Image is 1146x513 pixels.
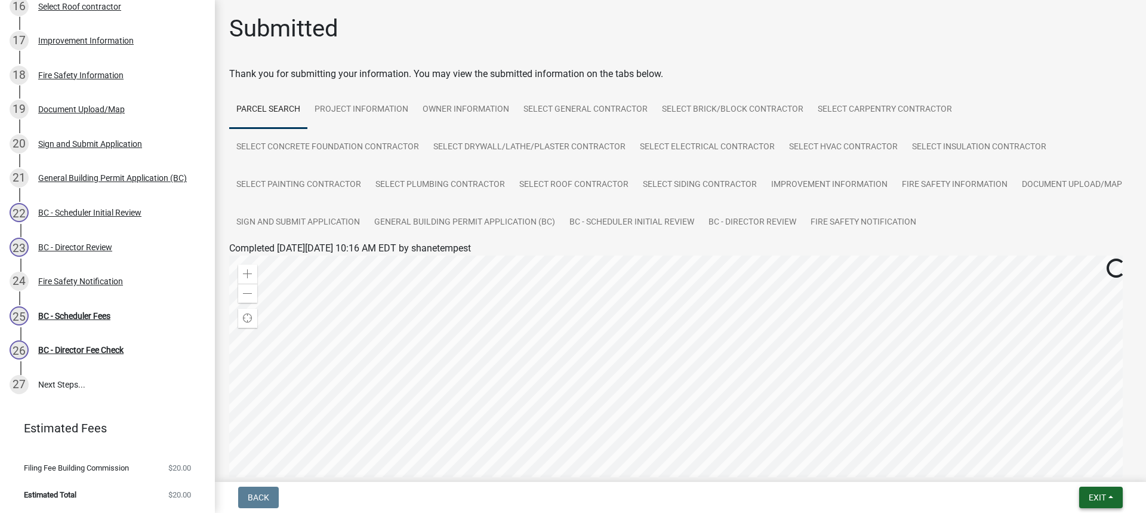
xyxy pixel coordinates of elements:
a: BC - Director Review [701,204,803,242]
div: General Building Permit Application (BC) [38,174,187,182]
div: 20 [10,134,29,153]
div: Thank you for submitting your information. You may view the submitted information on the tabs below. [229,67,1132,81]
a: Select General Contractor [516,91,655,129]
div: BC - Director Fee Check [38,346,124,354]
div: Improvement Information [38,36,134,45]
div: 25 [10,306,29,325]
div: Zoom in [238,265,257,284]
a: General Building Permit Application (BC) [367,204,562,242]
a: Fire Safety Information [895,166,1015,204]
span: Filing Fee Building Commission [24,464,129,472]
div: BC - Scheduler Fees [38,312,110,320]
span: $20.00 [168,464,191,472]
a: Select Plumbing contractor [368,166,512,204]
a: Document Upload/Map [1015,166,1129,204]
a: Improvement Information [764,166,895,204]
button: Back [238,487,279,508]
a: Select HVAC Contractor [782,128,905,167]
div: Fire Safety Notification [38,277,123,285]
a: Select Insulation contractor [905,128,1053,167]
div: 24 [10,272,29,291]
div: 27 [10,375,29,394]
div: Sign and Submit Application [38,140,142,148]
h1: Submitted [229,14,338,43]
span: Back [248,493,269,502]
a: BC - Scheduler Initial Review [562,204,701,242]
div: Fire Safety Information [38,71,124,79]
div: Find my location [238,309,257,328]
a: Select Drywall/Lathe/Plaster contractor [426,128,633,167]
a: Select Carpentry contractor [811,91,959,129]
div: Zoom out [238,284,257,303]
a: Select Siding contractor [636,166,764,204]
a: Select Roof contractor [512,166,636,204]
a: Fire Safety Notification [803,204,923,242]
a: Select Concrete Foundation contractor [229,128,426,167]
button: Exit [1079,487,1123,508]
div: 17 [10,31,29,50]
div: BC - Scheduler Initial Review [38,208,141,217]
div: 26 [10,340,29,360]
a: Owner Information [415,91,516,129]
div: 19 [10,100,29,119]
span: Completed [DATE][DATE] 10:16 AM EDT by shanetempest [229,242,471,254]
div: BC - Director Review [38,243,112,251]
div: Document Upload/Map [38,105,125,113]
a: Estimated Fees [10,416,196,440]
span: $20.00 [168,491,191,499]
div: 23 [10,238,29,257]
a: Select Painting contractor [229,166,368,204]
span: Exit [1089,493,1106,502]
a: Parcel search [229,91,307,129]
a: Sign and Submit Application [229,204,367,242]
a: Select Electrical contractor [633,128,782,167]
div: Select Roof contractor [38,2,121,11]
a: Select Brick/Block Contractor [655,91,811,129]
div: 21 [10,168,29,188]
span: Estimated Total [24,491,76,499]
div: 18 [10,66,29,85]
a: Project Information [307,91,415,129]
div: 22 [10,203,29,222]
